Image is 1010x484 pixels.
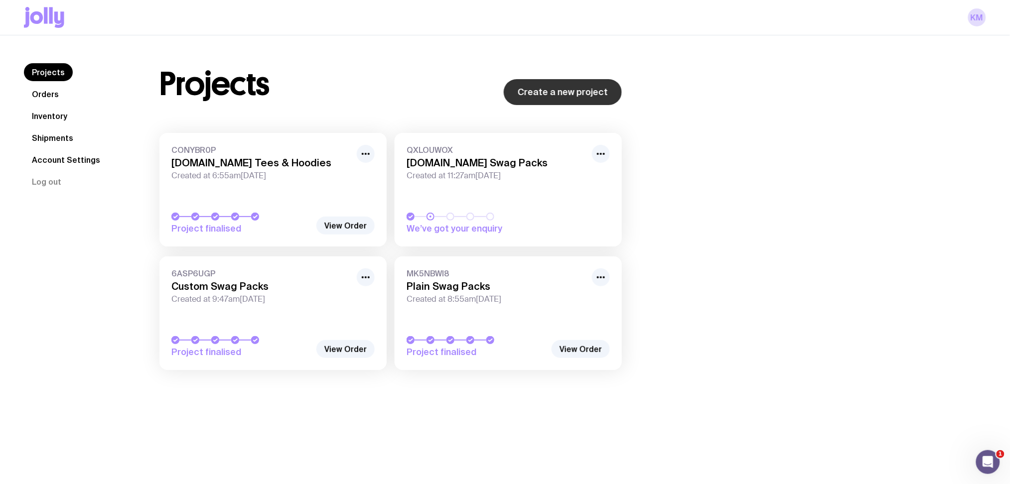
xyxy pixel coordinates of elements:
[171,145,351,155] span: CONYBR0P
[159,68,270,100] h1: Projects
[159,133,387,246] a: CONYBR0P[DOMAIN_NAME] Tees & HoodiesCreated at 6:55am[DATE]Project finalised
[171,294,351,304] span: Created at 9:47am[DATE]
[395,256,622,370] a: MK5NBWI8Plain Swag PacksCreated at 8:55am[DATE]Project finalised
[407,294,586,304] span: Created at 8:55am[DATE]
[395,133,622,246] a: QXLOUWOX[DOMAIN_NAME] Swag PacksCreated at 11:27am[DATE]We’ve got your enquiry
[24,129,81,147] a: Shipments
[552,340,610,358] a: View Order
[504,79,622,105] a: Create a new project
[407,268,586,278] span: MK5NBWI8
[976,450,1000,474] iframe: Intercom live chat
[24,151,108,169] a: Account Settings
[24,85,67,103] a: Orders
[171,223,311,235] span: Project finalised
[407,145,586,155] span: QXLOUWOX
[159,256,387,370] a: 6ASP6UGPCustom Swag PacksCreated at 9:47am[DATE]Project finalised
[171,157,351,169] h3: [DOMAIN_NAME] Tees & Hoodies
[968,8,986,26] a: KM
[407,171,586,181] span: Created at 11:27am[DATE]
[407,346,546,358] span: Project finalised
[171,171,351,181] span: Created at 6:55am[DATE]
[171,280,351,292] h3: Custom Swag Packs
[24,63,73,81] a: Projects
[316,340,375,358] a: View Order
[24,107,75,125] a: Inventory
[171,268,351,278] span: 6ASP6UGP
[316,217,375,235] a: View Order
[997,450,1005,458] span: 1
[171,346,311,358] span: Project finalised
[407,223,546,235] span: We’ve got your enquiry
[407,280,586,292] h3: Plain Swag Packs
[24,173,69,191] button: Log out
[407,157,586,169] h3: [DOMAIN_NAME] Swag Packs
